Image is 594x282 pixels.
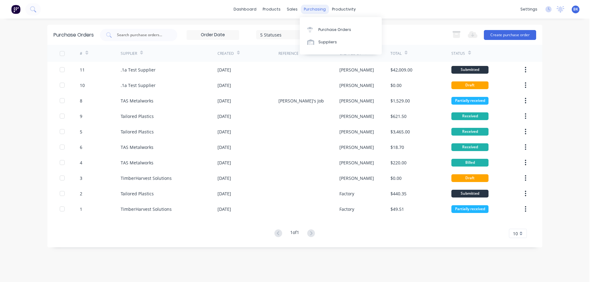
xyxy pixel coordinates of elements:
div: [DATE] [217,144,231,150]
div: .1a Test Supplier [121,82,156,89]
div: [PERSON_NAME] [339,113,374,119]
div: settings [517,5,540,14]
div: Tailored Plastics [121,128,154,135]
div: TAS Metalworks [121,159,153,166]
div: Billed [451,159,489,167]
div: Partially received [451,97,489,105]
span: 10 [513,230,518,237]
div: TimberHarvest Solutions [121,175,172,181]
div: 5 Statuses [260,31,304,38]
a: dashboard [230,5,260,14]
a: Purchase Orders [300,23,382,36]
button: Create purchase order [484,30,536,40]
div: Purchase Orders [318,27,351,33]
div: TimberHarvest Solutions [121,206,172,212]
div: [DATE] [217,159,231,166]
div: Total [390,51,402,56]
div: $621.50 [390,113,407,119]
input: Search purchase orders... [116,32,168,38]
div: [DATE] [217,67,231,73]
div: [DATE] [217,128,231,135]
div: [PERSON_NAME] [339,82,374,89]
div: 10 [80,82,85,89]
div: Factory [339,206,354,212]
div: 4 [80,159,82,166]
div: TAS Metalworks [121,144,153,150]
div: $42,009.00 [390,67,412,73]
div: [DATE] [217,175,231,181]
div: $18.70 [390,144,404,150]
img: Factory [11,5,20,14]
div: Partially received [451,205,489,213]
div: Received [451,143,489,151]
div: Draft [451,174,489,182]
div: $1,529.00 [390,98,410,104]
div: $3,465.00 [390,128,410,135]
div: .1a Test Supplier [121,67,156,73]
div: [PERSON_NAME] [339,98,374,104]
div: 11 [80,67,85,73]
div: Supplier [121,51,137,56]
div: Received [451,128,489,136]
div: $220.00 [390,159,407,166]
div: 1 of 1 [290,229,299,238]
div: 9 [80,113,82,119]
div: [PERSON_NAME] [339,144,374,150]
div: products [260,5,284,14]
div: # [80,51,82,56]
div: 2 [80,190,82,197]
div: [DATE] [217,98,231,104]
div: [PERSON_NAME]'s Job [278,98,324,104]
div: $0.00 [390,175,402,181]
div: sales [284,5,301,14]
div: 5 [80,128,82,135]
div: Created [217,51,234,56]
div: $0.00 [390,82,402,89]
div: Reference [278,51,299,56]
div: [PERSON_NAME] [339,159,374,166]
div: Submitted [451,66,489,74]
div: [DATE] [217,206,231,212]
input: Order Date [187,30,239,40]
div: [DATE] [217,190,231,197]
div: 3 [80,175,82,181]
div: [PERSON_NAME] [339,128,374,135]
div: Tailored Plastics [121,113,154,119]
div: Suppliers [318,39,337,45]
div: Purchase Orders [54,31,94,39]
div: Received [451,112,489,120]
div: purchasing [301,5,329,14]
div: [DATE] [217,113,231,119]
a: Suppliers [300,36,382,48]
div: [PERSON_NAME] [339,67,374,73]
div: Submitted [451,190,489,197]
div: Draft [451,81,489,89]
div: [PERSON_NAME] [339,175,374,181]
div: 8 [80,98,82,104]
div: 6 [80,144,82,150]
span: BK [573,7,578,12]
div: 1 [80,206,82,212]
div: [DATE] [217,82,231,89]
div: TAS Metalworks [121,98,153,104]
div: $49.51 [390,206,404,212]
div: $440.35 [390,190,407,197]
div: Status [451,51,465,56]
div: Tailored Plastics [121,190,154,197]
div: productivity [329,5,359,14]
div: Factory [339,190,354,197]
